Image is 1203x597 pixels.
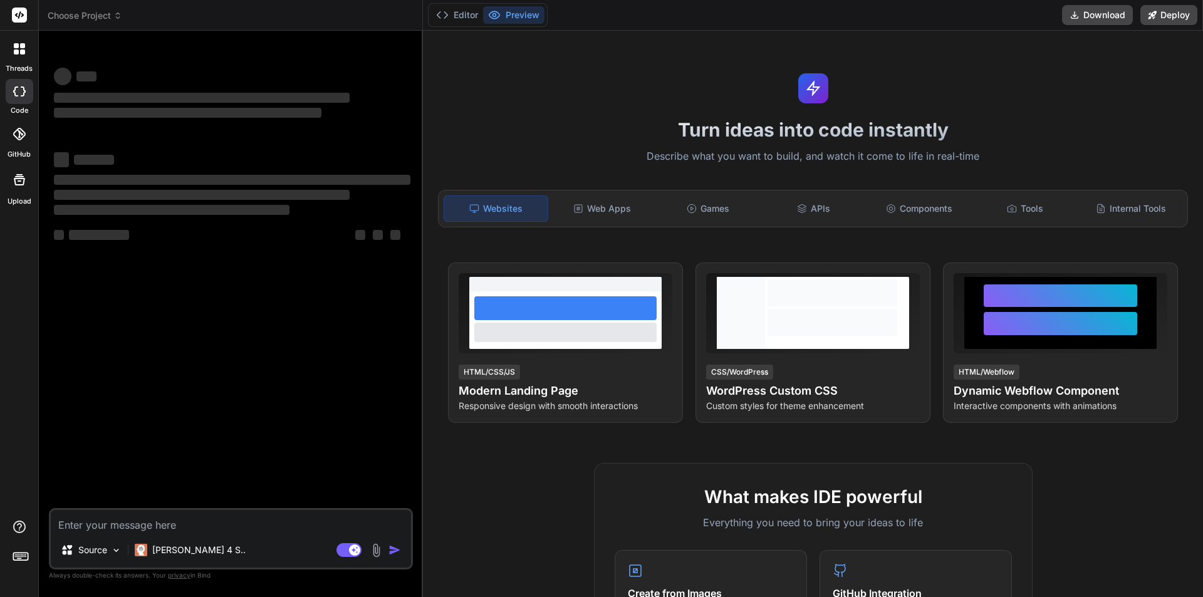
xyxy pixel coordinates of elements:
h4: WordPress Custom CSS [706,382,920,400]
span: ‌ [69,230,129,240]
p: Always double-check its answers. Your in Bind [49,569,413,581]
h4: Modern Landing Page [459,382,672,400]
span: ‌ [54,108,321,118]
label: code [11,105,28,116]
p: Describe what you want to build, and watch it come to life in real-time [430,148,1195,165]
span: ‌ [54,205,289,215]
span: ‌ [54,152,69,167]
div: Internal Tools [1079,195,1182,222]
div: Web Apps [551,195,654,222]
h2: What makes IDE powerful [615,484,1012,510]
h1: Turn ideas into code instantly [430,118,1195,141]
span: ‌ [373,230,383,240]
label: Upload [8,196,31,207]
button: Download [1062,5,1133,25]
span: ‌ [54,230,64,240]
div: Websites [444,195,548,222]
div: HTML/CSS/JS [459,365,520,380]
span: ‌ [54,68,71,85]
button: Deploy [1140,5,1197,25]
img: Claude 4 Sonnet [135,544,147,556]
label: threads [6,63,33,74]
p: Source [78,544,107,556]
h4: Dynamic Webflow Component [954,382,1167,400]
span: ‌ [54,93,350,103]
div: Games [657,195,760,222]
p: Interactive components with animations [954,400,1167,412]
span: ‌ [74,155,114,165]
div: CSS/WordPress [706,365,773,380]
img: icon [388,544,401,556]
img: attachment [369,543,383,558]
span: ‌ [54,175,410,185]
button: Preview [483,6,544,24]
span: Choose Project [48,9,122,22]
span: privacy [168,571,190,579]
button: Editor [431,6,483,24]
span: ‌ [390,230,400,240]
img: Pick Models [111,545,122,556]
p: [PERSON_NAME] 4 S.. [152,544,246,556]
div: HTML/Webflow [954,365,1019,380]
p: Custom styles for theme enhancement [706,400,920,412]
label: GitHub [8,149,31,160]
p: Responsive design with smooth interactions [459,400,672,412]
div: Tools [974,195,1077,222]
div: Components [868,195,971,222]
p: Everything you need to bring your ideas to life [615,515,1012,530]
span: ‌ [54,190,350,200]
span: ‌ [76,71,96,81]
span: ‌ [355,230,365,240]
div: APIs [762,195,865,222]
